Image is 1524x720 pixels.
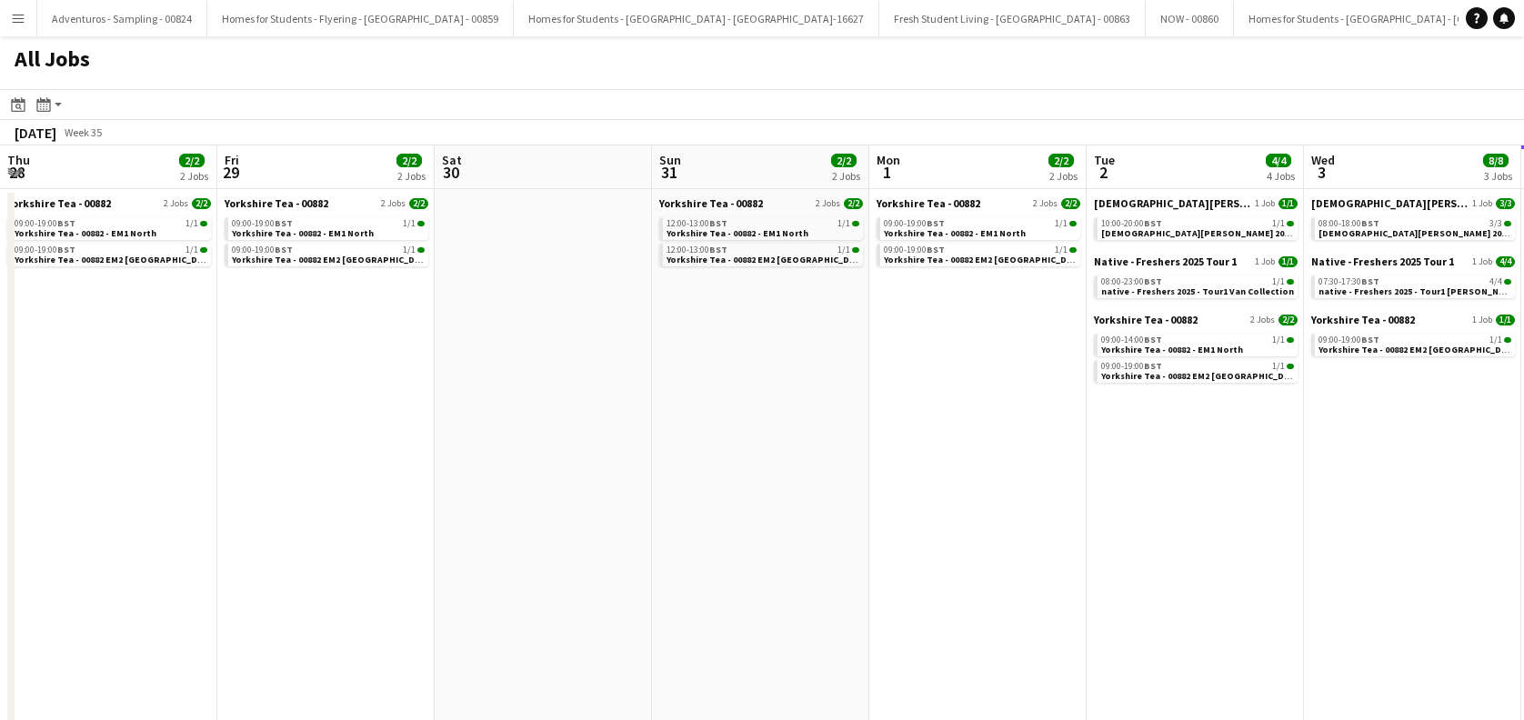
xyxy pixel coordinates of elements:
[1094,152,1115,168] span: Tue
[1094,255,1298,268] a: Native - Freshers 2025 Tour 11 Job1/1
[1101,275,1294,296] a: 08:00-23:00BST1/1native - Freshers 2025 - Tour1 Van Collection
[1094,313,1298,326] a: Yorkshire Tea - 008822 Jobs2/2
[1033,198,1058,209] span: 2 Jobs
[1472,198,1492,209] span: 1 Job
[1094,255,1237,268] span: Native - Freshers 2025 Tour 1
[1048,154,1074,167] span: 2/2
[7,152,30,168] span: Thu
[60,125,105,139] span: Week 35
[37,1,207,36] button: Adventuros - Sampling - 00824
[1061,198,1080,209] span: 2/2
[1489,277,1502,286] span: 4/4
[514,1,879,36] button: Homes for Students - [GEOGRAPHIC_DATA] - [GEOGRAPHIC_DATA]-16627
[1472,256,1492,267] span: 1 Job
[1287,364,1294,369] span: 1/1
[884,217,1077,238] a: 09:00-19:00BST1/1Yorkshire Tea - 00882 - EM1 North
[667,245,727,255] span: 12:00-13:00
[1101,334,1294,355] a: 09:00-14:00BST1/1Yorkshire Tea - 00882 - EM1 North
[1272,219,1285,228] span: 1/1
[832,169,860,183] div: 2 Jobs
[659,152,681,168] span: Sun
[1504,279,1511,285] span: 4/4
[232,219,293,228] span: 09:00-19:00
[192,198,211,209] span: 2/2
[1094,196,1298,255] div: [DEMOGRAPHIC_DATA][PERSON_NAME] 2025 Tour 2 - 008481 Job1/110:00-20:00BST1/1[DEMOGRAPHIC_DATA][PE...
[709,217,727,229] span: BST
[1287,221,1294,226] span: 1/1
[1496,198,1515,209] span: 3/3
[1278,256,1298,267] span: 1/1
[1318,277,1379,286] span: 07:30-17:30
[403,245,416,255] span: 1/1
[667,217,859,238] a: 12:00-13:00BST1/1Yorkshire Tea - 00882 - EM1 North
[667,219,727,228] span: 12:00-13:00
[884,254,1086,265] span: Yorkshire Tea - 00882 EM2 Midlands
[667,227,808,239] span: Yorkshire Tea - 00882 - EM1 North
[225,152,239,168] span: Fri
[1318,217,1511,238] a: 08:00-18:00BST3/3[DEMOGRAPHIC_DATA][PERSON_NAME] 2025 Tour 2 - 00848 - [GEOGRAPHIC_DATA]
[1255,198,1275,209] span: 1 Job
[1144,360,1162,372] span: BST
[816,198,840,209] span: 2 Jobs
[1094,196,1251,210] span: Lady Garden 2025 Tour 2 - 00848
[837,245,850,255] span: 1/1
[225,196,428,210] a: Yorkshire Tea - 008822 Jobs2/2
[439,162,462,183] span: 30
[5,162,30,183] span: 28
[884,227,1026,239] span: Yorkshire Tea - 00882 - EM1 North
[1361,275,1379,287] span: BST
[232,254,434,265] span: Yorkshire Tea - 00882 EM2 Midlands
[1318,335,1379,345] span: 09:00-19:00
[1094,313,1298,386] div: Yorkshire Tea - 008822 Jobs2/209:00-14:00BST1/1Yorkshire Tea - 00882 - EM1 North09:00-19:00BST1/1...
[1055,219,1068,228] span: 1/1
[874,162,900,183] span: 1
[164,198,188,209] span: 2 Jobs
[1272,335,1285,345] span: 1/1
[15,219,75,228] span: 09:00-19:00
[1311,313,1415,326] span: Yorkshire Tea - 00882
[1049,169,1078,183] div: 2 Jobs
[1311,313,1515,326] a: Yorkshire Tea - 008821 Job1/1
[232,227,374,239] span: Yorkshire Tea - 00882 - EM1 North
[877,196,1080,270] div: Yorkshire Tea - 008822 Jobs2/209:00-19:00BST1/1Yorkshire Tea - 00882 - EM1 North09:00-19:00BST1/1...
[1144,334,1162,345] span: BST
[1311,152,1335,168] span: Wed
[1489,219,1502,228] span: 3/3
[442,152,462,168] span: Sat
[1361,334,1379,345] span: BST
[1287,337,1294,343] span: 1/1
[1101,277,1162,286] span: 08:00-23:00
[417,221,425,226] span: 1/1
[1101,285,1294,297] span: native - Freshers 2025 - Tour1 Van Collection
[877,196,1080,210] a: Yorkshire Tea - 008822 Jobs2/2
[659,196,763,210] span: Yorkshire Tea - 00882
[884,245,945,255] span: 09:00-19:00
[232,244,425,265] a: 09:00-19:00BST1/1Yorkshire Tea - 00882 EM2 [GEOGRAPHIC_DATA]
[1055,245,1068,255] span: 1/1
[1101,362,1162,371] span: 09:00-19:00
[275,244,293,255] span: BST
[709,244,727,255] span: BST
[1144,275,1162,287] span: BST
[1146,1,1234,36] button: NOW - 00860
[927,244,945,255] span: BST
[659,196,863,210] a: Yorkshire Tea - 008822 Jobs2/2
[1255,256,1275,267] span: 1 Job
[1250,315,1275,325] span: 2 Jobs
[179,154,205,167] span: 2/2
[1311,255,1454,268] span: Native - Freshers 2025 Tour 1
[1101,217,1294,238] a: 10:00-20:00BST1/1[DEMOGRAPHIC_DATA][PERSON_NAME] 2025 Tour 2 - 00848 - Van Collection & Travel Day
[884,244,1077,265] a: 09:00-19:00BST1/1Yorkshire Tea - 00882 EM2 [GEOGRAPHIC_DATA]
[844,198,863,209] span: 2/2
[15,227,156,239] span: Yorkshire Tea - 00882 - EM1 North
[1094,255,1298,313] div: Native - Freshers 2025 Tour 11 Job1/108:00-23:00BST1/1native - Freshers 2025 - Tour1 Van Collection
[877,152,900,168] span: Mon
[877,196,980,210] span: Yorkshire Tea - 00882
[7,196,211,210] a: Yorkshire Tea - 008822 Jobs2/2
[1311,196,1515,255] div: [DEMOGRAPHIC_DATA][PERSON_NAME] 2025 Tour 2 - 008481 Job3/308:00-18:00BST3/3[DEMOGRAPHIC_DATA][PE...
[200,221,207,226] span: 1/1
[1496,315,1515,325] span: 1/1
[1483,154,1509,167] span: 8/8
[657,162,681,183] span: 31
[1504,221,1511,226] span: 3/3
